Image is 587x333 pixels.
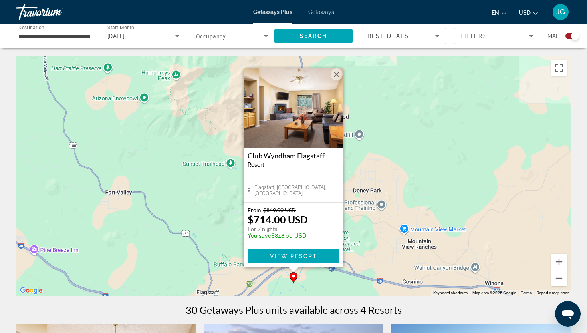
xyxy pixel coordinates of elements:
button: Change language [492,7,507,18]
button: Close [331,68,343,80]
span: Search [300,33,327,39]
a: Getaways Plus [253,9,292,15]
a: Report a map error [537,291,569,295]
span: Resort [248,162,264,168]
button: Search [274,29,353,43]
button: Zoom out [551,270,567,286]
mat-select: Sort by [367,31,439,41]
button: Zoom in [551,254,567,270]
span: Best Deals [367,33,409,39]
span: $849.00 USD [263,207,296,213]
a: Travorium [16,2,96,22]
a: Terms (opens in new tab) [521,291,532,295]
span: [DATE] [107,33,125,39]
a: Club Wyndham Flagstaff [248,152,339,160]
span: From [248,207,261,213]
span: Start Month [107,25,134,30]
h1: 30 Getaways Plus units available across 4 Resorts [186,304,402,316]
p: $714.00 USD [248,213,308,225]
span: Map data ©2025 Google [472,291,516,295]
span: USD [519,10,531,16]
iframe: Button to launch messaging window [555,301,581,327]
button: Change currency [519,7,538,18]
a: Open this area in Google Maps (opens a new window) [18,285,44,296]
span: Flagstaff, [GEOGRAPHIC_DATA], [GEOGRAPHIC_DATA] [254,184,339,196]
img: Google [18,285,44,296]
button: View Resort [248,249,339,263]
a: Getaways [308,9,334,15]
span: Map [547,30,559,42]
img: Club Wyndham Flagstaff [244,68,343,148]
span: JG [556,8,565,16]
span: View Resort [270,253,317,259]
button: Keyboard shortcuts [433,290,468,296]
span: Filters [460,33,488,39]
button: User Menu [550,4,571,20]
p: $848.00 USD [248,233,308,239]
button: Filters [454,28,539,44]
span: You save [248,233,271,239]
span: en [492,10,499,16]
button: Toggle fullscreen view [551,60,567,76]
span: Occupancy [196,33,226,40]
p: For 7 nights [248,225,308,233]
span: Destination [18,24,44,30]
input: Select destination [18,32,90,41]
